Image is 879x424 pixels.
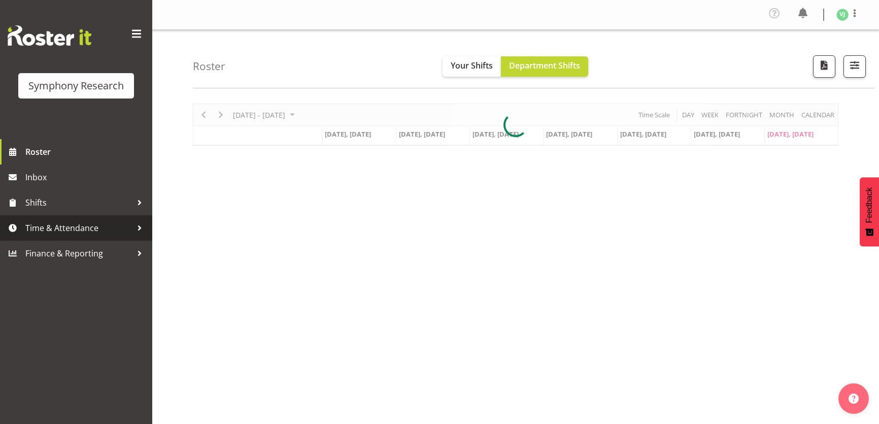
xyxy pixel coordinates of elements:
[193,60,225,72] h4: Roster
[443,56,501,77] button: Your Shifts
[865,187,874,223] span: Feedback
[849,394,859,404] img: help-xxl-2.png
[28,78,124,93] div: Symphony Research
[843,55,866,78] button: Filter Shifts
[25,144,147,159] span: Roster
[25,220,132,236] span: Time & Attendance
[25,195,132,210] span: Shifts
[451,60,493,71] span: Your Shifts
[501,56,588,77] button: Department Shifts
[25,246,132,261] span: Finance & Reporting
[860,177,879,246] button: Feedback - Show survey
[509,60,580,71] span: Department Shifts
[25,170,147,185] span: Inbox
[813,55,835,78] button: Download a PDF of the roster according to the set date range.
[8,25,91,46] img: Rosterit website logo
[836,9,849,21] img: vishal-jain1986.jpg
